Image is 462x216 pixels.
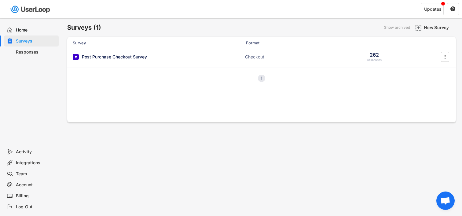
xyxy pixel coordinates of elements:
div: Show archived [384,26,410,29]
div: Account [16,182,56,188]
div: Surveys [16,38,56,44]
div: RESPONSES [367,59,382,62]
text:  [450,6,455,12]
button:  [442,52,448,61]
div: Log Out [16,204,56,210]
div: 1 [258,76,265,80]
div: Open chat [436,192,455,210]
div: Activity [16,149,56,155]
div: Responses [16,49,56,55]
div: Survey [73,40,195,46]
div: Post Purchase Checkout Survey [82,54,147,60]
img: AddMajor.svg [415,24,422,31]
text:  [445,54,446,60]
div: Home [16,27,56,33]
div: 262 [370,51,379,58]
div: Integrations [16,160,56,166]
div: Updates [424,7,441,11]
div: Checkout [245,54,306,60]
button:  [450,6,456,12]
div: Billing [16,193,56,199]
div: Format [246,40,307,46]
div: New Survey [424,25,454,30]
img: userloop-logo-01.svg [9,3,52,16]
div: Team [16,171,56,177]
h6: Surveys (1) [67,24,101,32]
